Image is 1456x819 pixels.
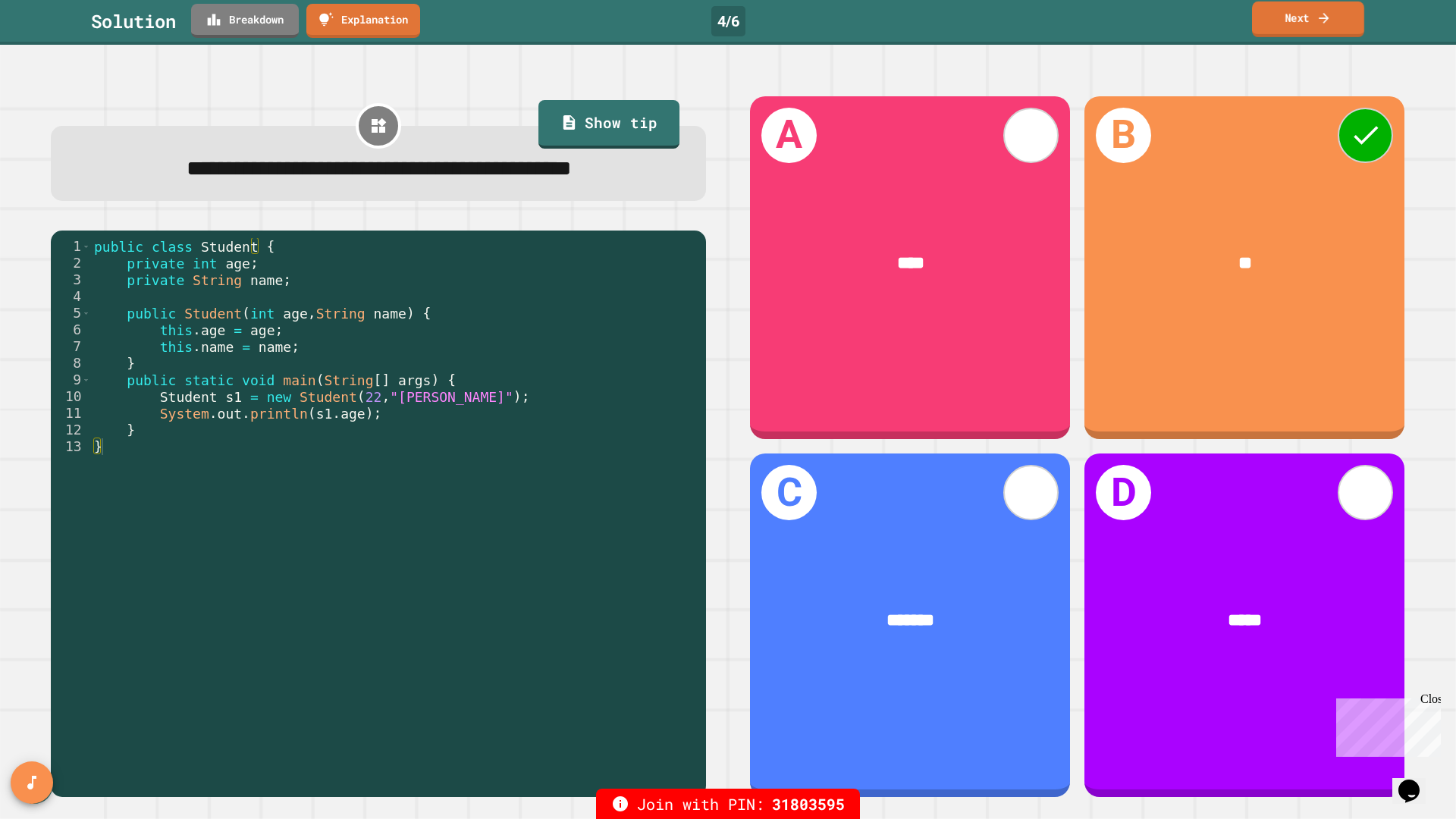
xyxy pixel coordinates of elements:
[1330,692,1441,757] iframe: chat widget
[51,355,91,372] div: 8
[82,372,90,388] span: Toggle code folding, rows 9 through 12
[1096,465,1151,520] h1: D
[51,372,91,388] div: 9
[1252,2,1364,37] a: Next
[51,438,91,455] div: 13
[51,405,91,422] div: 11
[772,792,845,815] span: 31803595
[191,4,299,38] a: Breakdown
[761,465,817,520] h1: C
[761,108,817,163] h1: A
[51,238,91,255] div: 1
[6,6,105,96] div: Chat with us now!Close
[711,6,745,36] div: 4 / 6
[596,789,860,819] div: Join with PIN:
[11,761,53,804] button: SpeedDial basic example
[538,100,679,149] a: Show tip
[1392,758,1441,804] iframe: chat widget
[91,8,176,35] div: Solution
[51,255,91,271] div: 2
[51,305,91,322] div: 5
[51,288,91,305] div: 4
[82,305,90,322] span: Toggle code folding, rows 5 through 8
[51,322,91,338] div: 6
[82,238,90,255] span: Toggle code folding, rows 1 through 13
[51,338,91,355] div: 7
[51,388,91,405] div: 10
[1096,108,1151,163] h1: B
[51,422,91,438] div: 12
[51,271,91,288] div: 3
[306,4,420,38] a: Explanation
